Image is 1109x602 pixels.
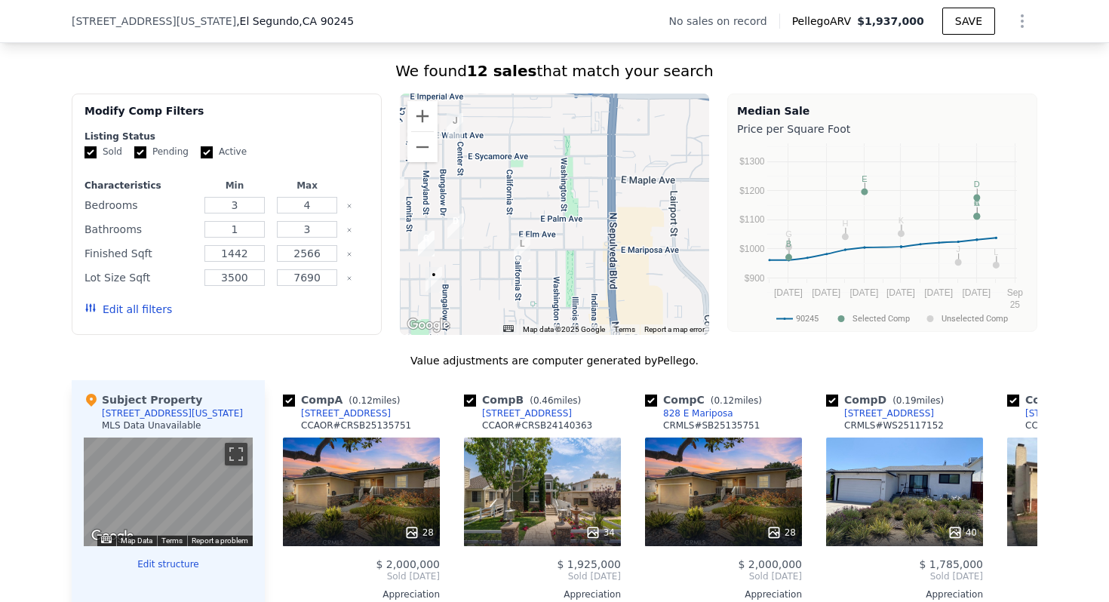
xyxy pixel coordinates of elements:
div: Appreciation [283,588,440,600]
span: $ 2,000,000 [376,558,440,570]
text: 25 [1010,299,1021,310]
svg: A chart. [737,140,1028,328]
div: Listing Status [84,131,369,143]
div: Median Sale [737,103,1028,118]
text: [DATE] [924,287,953,298]
input: Pending [134,146,146,158]
text: Unselected Comp [942,314,1008,324]
text: [DATE] [774,287,803,298]
div: Subject Property [84,392,202,407]
span: 0.19 [896,395,917,406]
div: Value adjustments are computer generated by Pellego . [72,353,1037,368]
text: J [956,244,960,253]
text: [DATE] [886,287,915,298]
div: Bedrooms [84,195,195,216]
button: Map Data [121,536,152,546]
span: ( miles) [343,395,406,406]
text: Selected Comp [852,314,910,324]
div: 28 [766,525,796,540]
img: Google [88,527,137,546]
text: [DATE] [962,287,991,298]
text: $1200 [739,186,765,196]
text: C [974,198,980,207]
div: CCAOR # CRSB25135751 [301,419,411,432]
text: [DATE] [849,287,878,298]
div: Bathrooms [84,219,195,240]
button: Keyboard shortcuts [101,536,112,543]
div: Comp C [645,392,768,407]
img: Google [404,315,453,335]
div: 868 Maryland St [422,115,439,140]
span: 0.46 [533,395,554,406]
div: CCAOR # CRSB24140363 [482,419,592,432]
div: Map [84,438,253,546]
text: D [974,180,980,189]
span: $ 1,925,000 [557,558,621,570]
span: Sold [DATE] [464,570,621,582]
div: 619 Center St [447,213,464,239]
text: L [994,247,998,256]
button: SAVE [942,8,995,35]
text: E [862,174,867,183]
label: Active [201,146,247,158]
div: 877 Center St [447,113,463,139]
span: Sold [DATE] [645,570,802,582]
a: 828 E Mariposa [645,407,733,419]
div: Comp A [283,392,406,407]
button: Clear [346,275,352,281]
div: 34 [585,525,615,540]
span: ( miles) [705,395,768,406]
div: Min [201,180,268,192]
text: $1100 [739,214,765,225]
button: Edit structure [84,558,253,570]
div: Max [274,180,340,192]
div: Price per Square Foot [737,118,1028,140]
span: $ 1,785,000 [919,558,983,570]
button: Clear [346,227,352,233]
button: Show Options [1007,6,1037,36]
a: Terms (opens in new tab) [161,536,183,545]
div: 40 [948,525,977,540]
span: ( miles) [886,395,950,406]
a: Report a problem [192,536,248,545]
div: 28 [404,525,434,540]
div: MLS Data Unavailable [102,419,201,432]
strong: 12 sales [467,62,537,80]
span: , El Segundo [236,14,354,29]
div: 426 Maryland St [425,267,442,293]
label: Sold [84,146,122,158]
div: Appreciation [826,588,983,600]
div: Street View [84,438,253,546]
span: ( miles) [524,395,587,406]
label: Pending [134,146,189,158]
span: $1,937,000 [857,15,924,27]
text: Sep [1007,287,1024,298]
div: CRMLS # WS25117152 [844,419,944,432]
button: Toggle fullscreen view [225,443,247,465]
div: 828 E Mariposa [418,231,435,256]
div: We found that match your search [72,60,1037,81]
button: Zoom out [407,132,438,162]
div: [STREET_ADDRESS][US_STATE] [102,407,243,419]
span: 0.12 [714,395,734,406]
text: $900 [745,273,765,284]
text: $1000 [739,244,765,254]
span: $ 2,000,000 [738,558,802,570]
div: Characteristics [84,180,195,192]
div: [STREET_ADDRESS] [482,407,572,419]
span: 0.12 [352,395,373,406]
div: Appreciation [464,588,621,600]
div: Modify Comp Filters [84,103,369,131]
a: Terms (opens in new tab) [614,325,635,333]
input: Sold [84,146,97,158]
text: 90245 [796,314,819,324]
input: Active [201,146,213,158]
div: 526 California St [514,236,530,262]
div: Comp D [826,392,950,407]
div: 730 Sierra St [388,177,404,202]
span: Map data ©2025 Google [523,325,605,333]
span: Sold [DATE] [826,570,983,582]
span: [STREET_ADDRESS][US_STATE] [72,14,236,29]
div: Lot Size Sqft [84,267,195,288]
a: [STREET_ADDRESS] [464,407,572,419]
